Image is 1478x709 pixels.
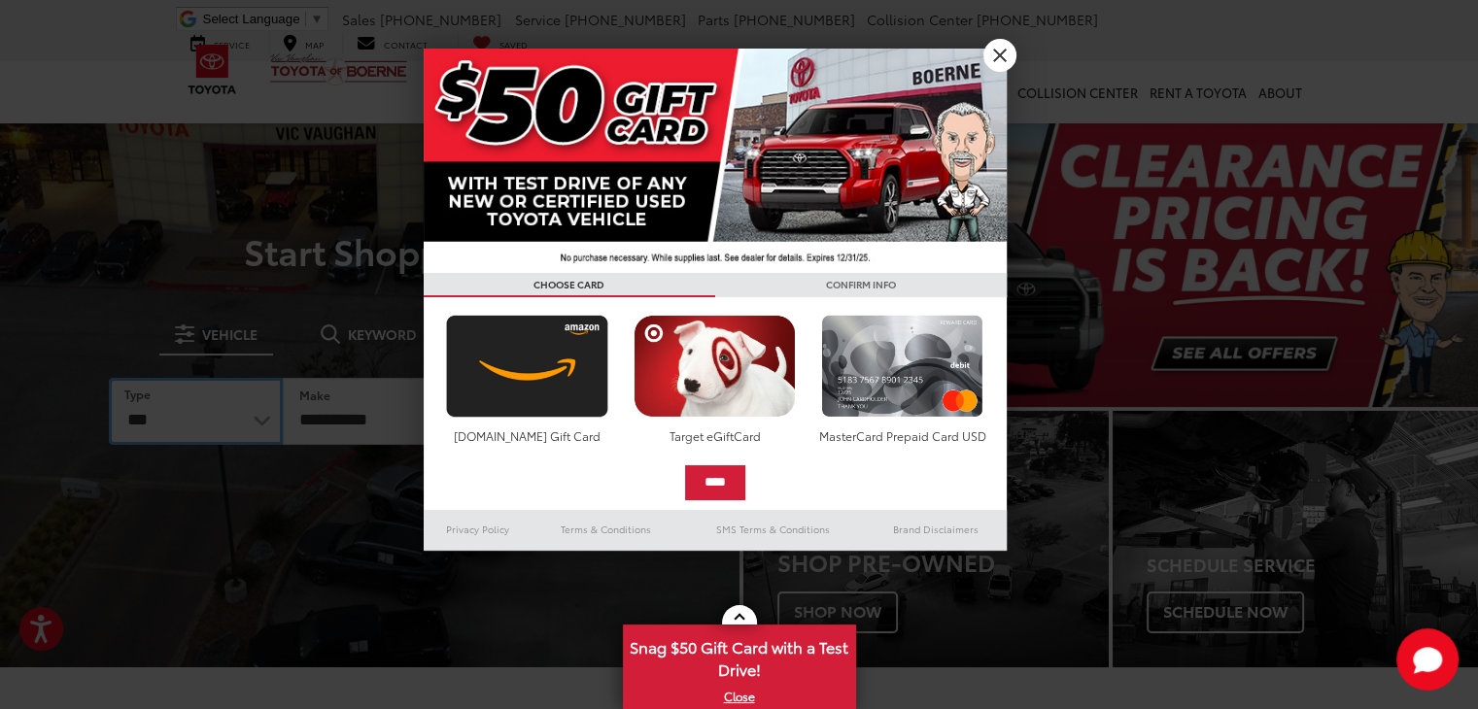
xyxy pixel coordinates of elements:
[1396,628,1459,691] svg: Start Chat
[441,427,613,444] div: [DOMAIN_NAME] Gift Card
[629,427,801,444] div: Target eGiftCard
[681,518,865,541] a: SMS Terms & Conditions
[625,626,854,686] span: Snag $50 Gift Card with a Test Drive!
[441,315,613,418] img: amazoncard.png
[629,315,801,418] img: targetcard.png
[865,518,1007,541] a: Brand Disclaimers
[715,273,1007,297] h3: CONFIRM INFO
[816,427,988,444] div: MasterCard Prepaid Card USD
[424,518,533,541] a: Privacy Policy
[1396,628,1459,691] button: Toggle Chat Window
[532,518,680,541] a: Terms & Conditions
[816,315,988,418] img: mastercard.png
[424,273,715,297] h3: CHOOSE CARD
[424,49,1007,273] img: 42635_top_851395.jpg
